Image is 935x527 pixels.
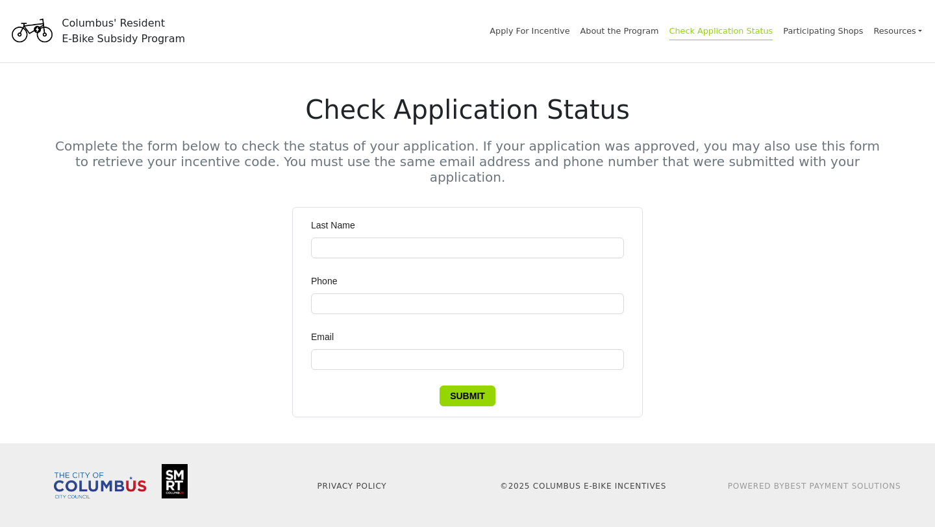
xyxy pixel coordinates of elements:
h5: Complete the form below to check the status of your application. If your application was approved... [55,138,880,185]
label: Email [311,330,343,344]
a: Resources [873,19,922,42]
img: Program logo [8,8,56,54]
span: Submit [450,389,485,403]
a: About the Program [580,26,659,36]
label: Phone [311,274,346,288]
input: Last Name [311,238,624,258]
p: © 2025 Columbus E-Bike Incentives [475,480,691,492]
a: Columbus' ResidentE-Bike Subsidy Program [8,23,185,38]
a: Check Application Status [669,26,773,40]
div: Columbus' Resident E-Bike Subsidy Program [62,16,185,47]
label: Last Name [311,218,364,232]
input: Email [311,349,624,370]
a: Apply For Incentive [490,26,569,36]
h1: Check Application Status [55,94,880,125]
a: Powered ByBest Payment Solutions [728,482,901,491]
img: Smart Columbus [162,464,188,498]
img: Columbus City Council [54,472,146,498]
input: Phone [311,293,624,314]
a: Participating Shops [783,26,863,36]
button: Submit [440,386,495,406]
a: Privacy Policy [318,482,387,491]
